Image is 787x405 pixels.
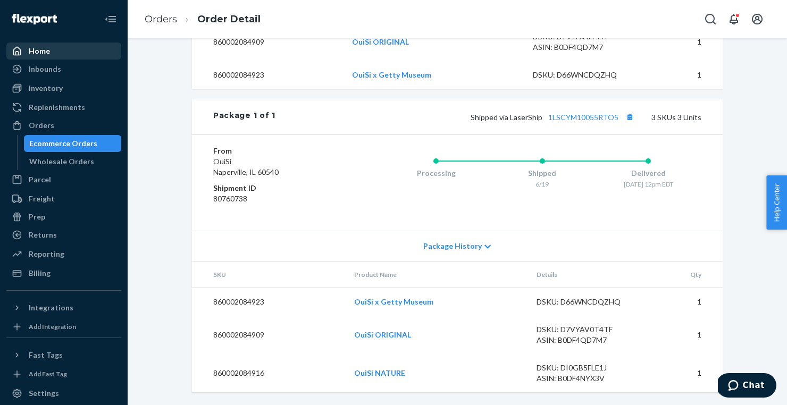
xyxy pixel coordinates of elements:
div: Fast Tags [29,350,63,360]
td: 860002084916 [192,354,346,392]
div: DSKU: D66WNCDQZHQ [537,297,637,307]
a: Parcel [6,171,121,188]
div: Delivered [595,168,701,179]
dd: 80760738 [213,193,340,204]
a: Orders [6,117,121,134]
a: Add Integration [6,320,121,333]
span: Shipped via LaserShip [471,113,637,122]
div: Billing [29,268,51,279]
a: Add Fast Tag [6,368,121,381]
a: OuiSi NATURE [354,368,405,377]
ol: breadcrumbs [136,4,269,35]
div: ASIN: B0DF4QD7M7 [533,42,633,53]
th: Product Name [346,261,529,288]
div: 6/19 [489,180,596,189]
iframe: Opens a widget where you can chat to one of our agents [718,373,776,400]
div: Integrations [29,302,73,313]
td: 1 [645,288,723,316]
span: Package History [423,241,482,251]
th: Details [528,261,645,288]
th: Qty [645,261,723,288]
a: OuiSi ORIGINAL [352,37,409,46]
div: DSKU: DI0GB5FLE1J [537,362,637,373]
td: 1 [641,23,723,61]
a: Order Detail [197,13,261,25]
div: Prep [29,212,45,222]
button: Copy tracking number [623,110,637,124]
a: Inbounds [6,61,121,78]
div: Parcel [29,174,51,185]
a: Home [6,43,121,60]
div: Wholesale Orders [29,156,94,167]
button: Open account menu [747,9,768,30]
div: ASIN: B0DF4QD7M7 [537,335,637,345]
div: Package 1 of 1 [213,110,275,124]
a: Ecommerce Orders [24,135,122,152]
div: Ecommerce Orders [29,138,97,149]
div: Add Fast Tag [29,369,67,378]
td: 860002084909 [192,316,346,354]
td: 1 [641,61,723,89]
div: [DATE] 12pm EDT [595,180,701,189]
div: Freight [29,193,55,204]
button: Open notifications [723,9,744,30]
div: Inventory [29,83,63,94]
div: Inbounds [29,64,61,74]
a: Replenishments [6,99,121,116]
button: Open Search Box [700,9,721,30]
img: Flexport logo [12,14,57,24]
td: 860002084923 [192,61,344,89]
td: 1 [645,354,723,392]
div: Returns [29,230,57,240]
a: Returns [6,226,121,243]
button: Integrations [6,299,121,316]
div: Settings [29,388,59,399]
a: OuiSi x Getty Museum [354,297,433,306]
a: OuiSi ORIGINAL [354,330,411,339]
div: Processing [383,168,489,179]
button: Help Center [766,175,787,230]
div: Home [29,46,50,56]
a: Prep [6,208,121,225]
a: Inventory [6,80,121,97]
div: Orders [29,120,54,131]
a: 1LSCYM10055RTO5 [548,113,618,122]
dt: From [213,146,340,156]
div: DSKU: D7VYAV0T4TF [537,324,637,335]
div: DSKU: D66WNCDQZHQ [533,70,633,80]
div: ASIN: B0DF4NYX3V [537,373,637,384]
a: Freight [6,190,121,207]
div: Replenishments [29,102,85,113]
span: OuiSi Naperville, IL 60540 [213,157,279,176]
td: 1 [645,316,723,354]
a: Reporting [6,246,121,263]
a: Orders [145,13,177,25]
th: SKU [192,261,346,288]
div: Shipped [489,168,596,179]
a: Wholesale Orders [24,153,122,170]
div: Reporting [29,249,64,259]
td: 860002084923 [192,288,346,316]
a: Billing [6,265,121,282]
dt: Shipment ID [213,183,340,193]
button: Close Navigation [100,9,121,30]
a: OuiSi x Getty Museum [352,70,431,79]
div: 3 SKUs 3 Units [275,110,701,124]
a: Settings [6,385,121,402]
div: Add Integration [29,322,76,331]
td: 860002084909 [192,23,344,61]
button: Fast Tags [6,347,121,364]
